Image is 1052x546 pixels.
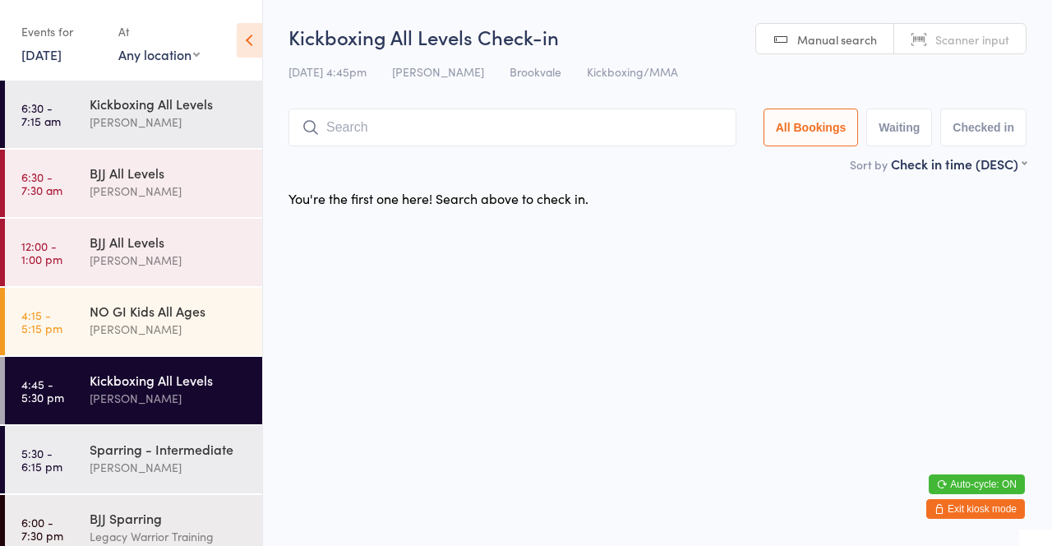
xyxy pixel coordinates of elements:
[5,150,262,217] a: 6:30 -7:30 amBJJ All Levels[PERSON_NAME]
[935,31,1009,48] span: Scanner input
[21,239,62,266] time: 12:00 - 1:00 pm
[21,18,102,45] div: Events for
[21,516,63,542] time: 6:00 - 7:30 pm
[118,18,200,45] div: At
[797,31,877,48] span: Manual search
[90,251,248,270] div: [PERSON_NAME]
[5,288,262,355] a: 4:15 -5:15 pmNO GI Kids All Ages[PERSON_NAME]
[850,156,888,173] label: Sort by
[940,109,1027,146] button: Checked in
[866,109,932,146] button: Waiting
[288,23,1027,50] h2: Kickboxing All Levels Check-in
[392,63,484,80] span: [PERSON_NAME]
[90,371,248,389] div: Kickboxing All Levels
[21,308,62,335] time: 4:15 - 5:15 pm
[118,45,200,63] div: Any location
[90,113,248,132] div: [PERSON_NAME]
[587,63,678,80] span: Kickboxing/MMA
[90,302,248,320] div: NO GI Kids All Ages
[90,164,248,182] div: BJJ All Levels
[90,233,248,251] div: BJJ All Levels
[288,109,736,146] input: Search
[21,170,62,197] time: 6:30 - 7:30 am
[21,101,61,127] time: 6:30 - 7:15 am
[288,189,588,207] div: You're the first one here! Search above to check in.
[5,357,262,424] a: 4:45 -5:30 pmKickboxing All Levels[PERSON_NAME]
[90,95,248,113] div: Kickboxing All Levels
[891,155,1027,173] div: Check in time (DESC)
[764,109,859,146] button: All Bookings
[5,426,262,493] a: 5:30 -6:15 pmSparring - Intermediate[PERSON_NAME]
[288,63,367,80] span: [DATE] 4:45pm
[90,509,248,527] div: BJJ Sparring
[21,377,64,404] time: 4:45 - 5:30 pm
[90,458,248,477] div: [PERSON_NAME]
[5,219,262,286] a: 12:00 -1:00 pmBJJ All Levels[PERSON_NAME]
[90,182,248,201] div: [PERSON_NAME]
[929,474,1025,494] button: Auto-cycle: ON
[90,440,248,458] div: Sparring - Intermediate
[90,389,248,408] div: [PERSON_NAME]
[5,81,262,148] a: 6:30 -7:15 amKickboxing All Levels[PERSON_NAME]
[510,63,561,80] span: Brookvale
[21,45,62,63] a: [DATE]
[90,320,248,339] div: [PERSON_NAME]
[21,447,62,473] time: 5:30 - 6:15 pm
[926,499,1025,519] button: Exit kiosk mode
